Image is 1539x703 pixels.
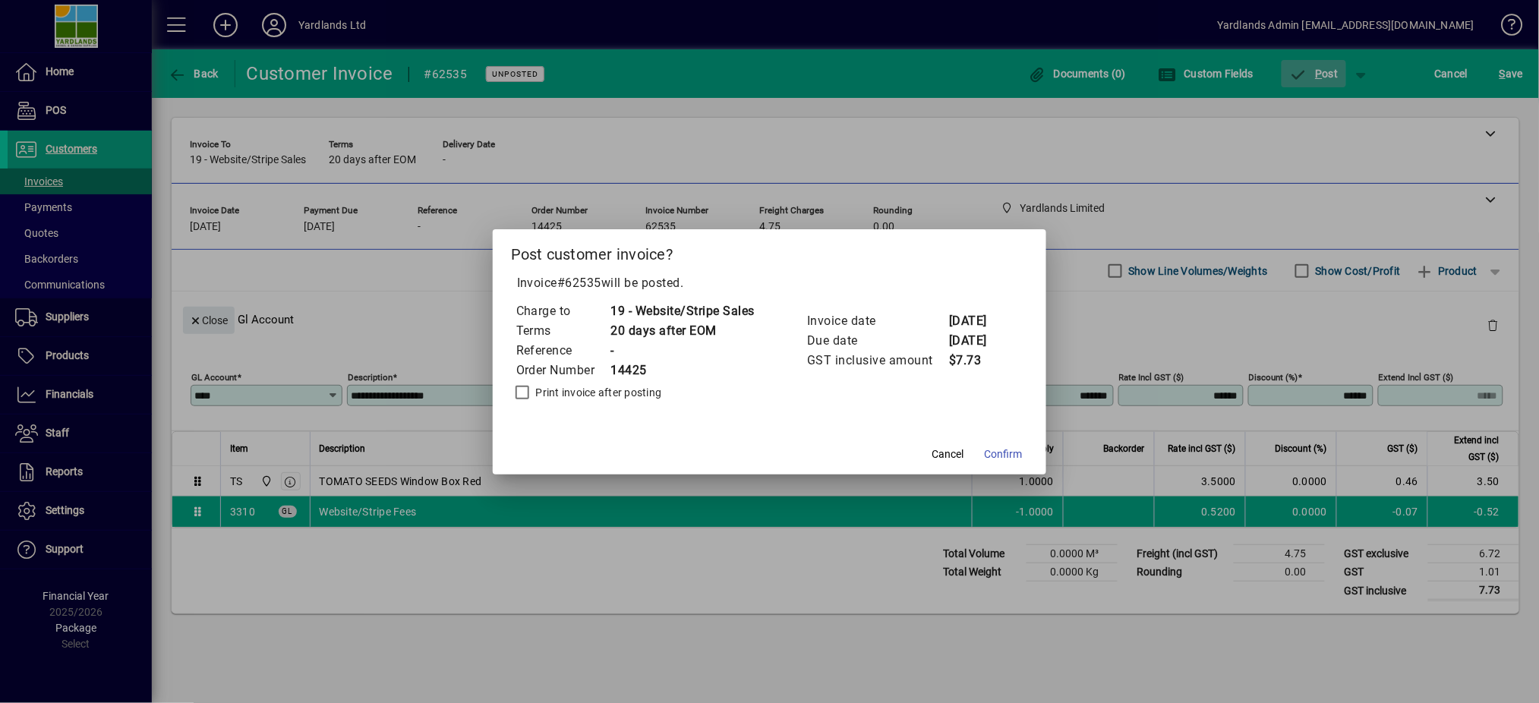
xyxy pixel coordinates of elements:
td: $7.73 [948,351,1009,370]
td: [DATE] [948,331,1009,351]
td: Terms [516,321,610,341]
td: 14425 [610,361,755,380]
td: 19 - Website/Stripe Sales [610,301,755,321]
td: [DATE] [948,311,1009,331]
td: Invoice date [806,311,948,331]
td: Reference [516,341,610,361]
td: - [610,341,755,361]
td: Charge to [516,301,610,321]
span: Confirm [984,446,1022,462]
p: Invoice will be posted . [511,274,1029,292]
td: 20 days after EOM [610,321,755,341]
h2: Post customer invoice? [493,229,1047,273]
td: Order Number [516,361,610,380]
label: Print invoice after posting [533,385,662,400]
button: Confirm [978,441,1028,468]
td: Due date [806,331,948,351]
td: GST inclusive amount [806,351,948,370]
button: Cancel [923,441,972,468]
span: Cancel [932,446,963,462]
span: #62535 [557,276,601,290]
